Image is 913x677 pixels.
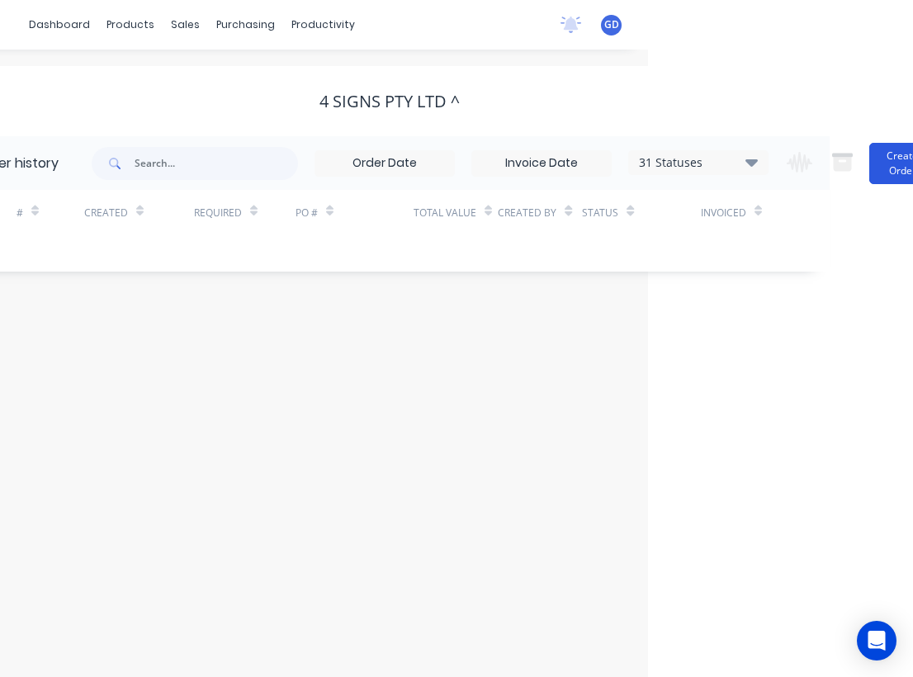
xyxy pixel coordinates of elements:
div: Total Value [414,206,476,220]
div: Open Intercom Messenger [857,621,896,660]
div: Status [582,206,618,220]
div: Invoiced [701,206,746,220]
div: # [17,206,23,220]
input: Order Date [315,151,454,176]
a: dashboard [21,12,98,37]
div: sales [163,12,208,37]
div: Status [582,190,700,235]
div: productivity [283,12,363,37]
div: Created By [498,206,556,220]
div: Invoiced [701,190,769,235]
div: 4 SIGNS PTY LTD ^ [319,92,460,111]
div: Total Value [414,190,498,235]
div: Required [194,206,242,220]
div: PO # [296,190,414,235]
div: # [17,190,84,235]
span: GD [604,17,619,32]
div: Created [84,190,194,235]
div: purchasing [208,12,283,37]
input: Invoice Date [472,151,611,176]
div: products [98,12,163,37]
div: Required [194,190,296,235]
div: Created [84,206,128,220]
input: Search... [135,147,298,180]
div: 31 Statuses [629,154,768,172]
div: Created By [498,190,582,235]
div: PO # [296,206,318,220]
